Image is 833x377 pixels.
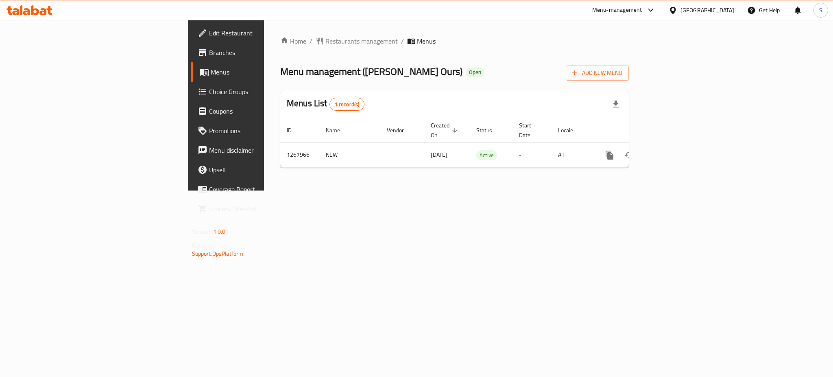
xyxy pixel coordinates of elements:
table: enhanced table [280,118,685,168]
span: S [819,6,822,15]
span: Version: [192,226,212,237]
span: Open [466,69,484,76]
a: Grocery Checklist [191,199,327,219]
a: Branches [191,43,327,62]
span: Coupons [209,106,321,116]
a: Support.OpsPlatform [192,248,244,259]
td: NEW [319,142,380,167]
div: Export file [606,94,626,114]
span: Coverage Report [209,184,321,194]
span: Menu disclaimer [209,145,321,155]
span: 1.0.0 [213,226,226,237]
span: Menus [417,36,436,46]
button: Change Status [619,145,639,165]
span: Created On [431,121,460,140]
a: Choice Groups [191,82,327,101]
td: - [512,142,552,167]
div: Total records count [329,98,365,111]
a: Edit Restaurant [191,23,327,43]
span: Menus [211,67,321,77]
span: Choice Groups [209,87,321,96]
th: Actions [593,118,685,143]
a: Restaurants management [316,36,398,46]
span: 1 record(s) [330,101,364,108]
span: Status [476,125,503,135]
a: Menus [191,62,327,82]
nav: breadcrumb [280,36,629,46]
div: Menu-management [592,5,642,15]
span: Add New Menu [572,68,622,78]
span: Upsell [209,165,321,175]
span: Promotions [209,126,321,136]
td: All [552,142,593,167]
span: Grocery Checklist [209,204,321,214]
span: Start Date [519,121,542,140]
h2: Menus List [287,97,364,111]
button: Add New Menu [566,66,629,81]
span: Branches [209,48,321,57]
span: [DATE] [431,149,447,160]
span: Locale [558,125,584,135]
span: Vendor [387,125,414,135]
span: Edit Restaurant [209,28,321,38]
span: Active [476,151,497,160]
a: Coverage Report [191,180,327,199]
span: Restaurants management [325,36,398,46]
a: Coupons [191,101,327,121]
span: Get support on: [192,240,229,251]
span: Menu management ( [PERSON_NAME] Ours ) [280,62,462,81]
div: Open [466,68,484,77]
span: Name [326,125,351,135]
button: more [600,145,619,165]
a: Menu disclaimer [191,140,327,160]
a: Upsell [191,160,327,180]
div: [GEOGRAPHIC_DATA] [680,6,734,15]
span: ID [287,125,302,135]
a: Promotions [191,121,327,140]
li: / [401,36,404,46]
